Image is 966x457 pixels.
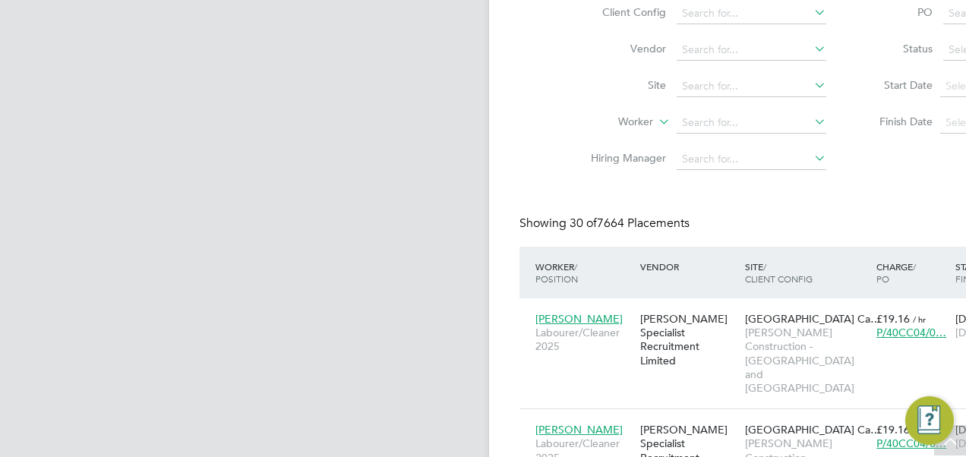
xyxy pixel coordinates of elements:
[677,39,826,61] input: Search for...
[535,423,623,437] span: [PERSON_NAME]
[905,396,954,445] button: Engage Resource Center
[745,423,881,437] span: [GEOGRAPHIC_DATA] Ca…
[677,149,826,170] input: Search for...
[876,312,910,326] span: £19.16
[566,115,653,130] label: Worker
[864,42,933,55] label: Status
[570,216,690,231] span: 7664 Placements
[745,326,869,395] span: [PERSON_NAME] Construction - [GEOGRAPHIC_DATA] and [GEOGRAPHIC_DATA]
[579,151,666,165] label: Hiring Manager
[876,423,910,437] span: £19.16
[864,78,933,92] label: Start Date
[741,253,873,292] div: Site
[677,3,826,24] input: Search for...
[535,326,633,353] span: Labourer/Cleaner 2025
[864,5,933,19] label: PO
[745,312,881,326] span: [GEOGRAPHIC_DATA] Ca…
[636,304,741,375] div: [PERSON_NAME] Specialist Recruitment Limited
[519,216,693,232] div: Showing
[579,78,666,92] label: Site
[677,76,826,97] input: Search for...
[636,253,741,280] div: Vendor
[864,115,933,128] label: Finish Date
[570,216,597,231] span: 30 of
[873,253,952,292] div: Charge
[579,5,666,19] label: Client Config
[535,312,623,326] span: [PERSON_NAME]
[535,260,578,285] span: / Position
[532,253,636,292] div: Worker
[745,260,813,285] span: / Client Config
[677,112,826,134] input: Search for...
[876,437,946,450] span: P/40CC04/0…
[579,42,666,55] label: Vendor
[876,326,946,339] span: P/40CC04/0…
[876,260,916,285] span: / PO
[913,314,926,325] span: / hr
